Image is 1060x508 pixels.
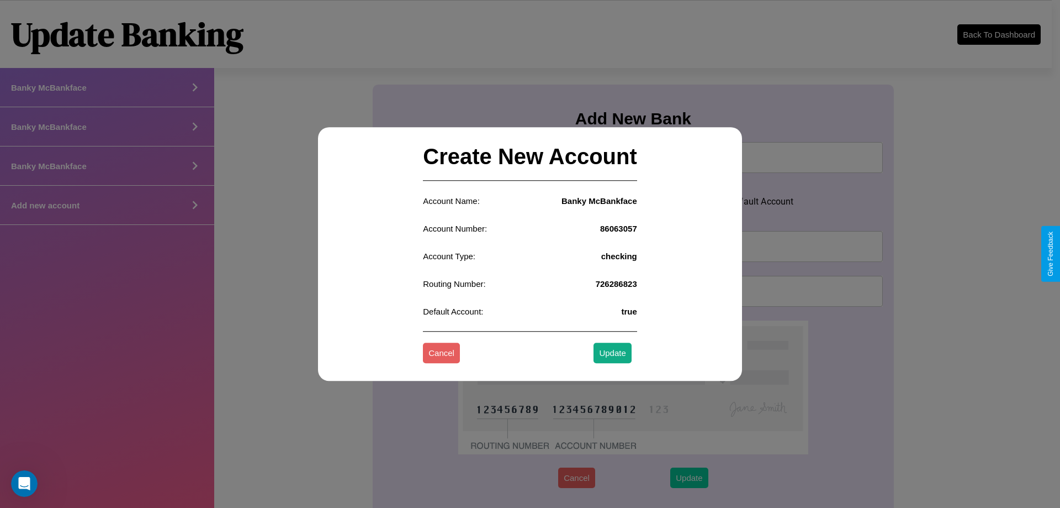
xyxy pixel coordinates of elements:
p: Account Type: [423,249,475,264]
div: Give Feedback [1047,232,1054,276]
h4: Banky McBankface [561,196,637,206]
h2: Create New Account [423,133,637,181]
h4: checking [601,252,637,261]
p: Account Number: [423,221,487,236]
p: Account Name: [423,193,480,208]
iframe: Intercom live chat [11,470,38,497]
h4: 726286823 [596,279,637,289]
p: Default Account: [423,304,483,319]
button: Cancel [423,343,460,364]
button: Update [593,343,631,364]
h4: true [621,307,637,316]
h4: 86063057 [600,224,637,233]
p: Routing Number: [423,276,485,291]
